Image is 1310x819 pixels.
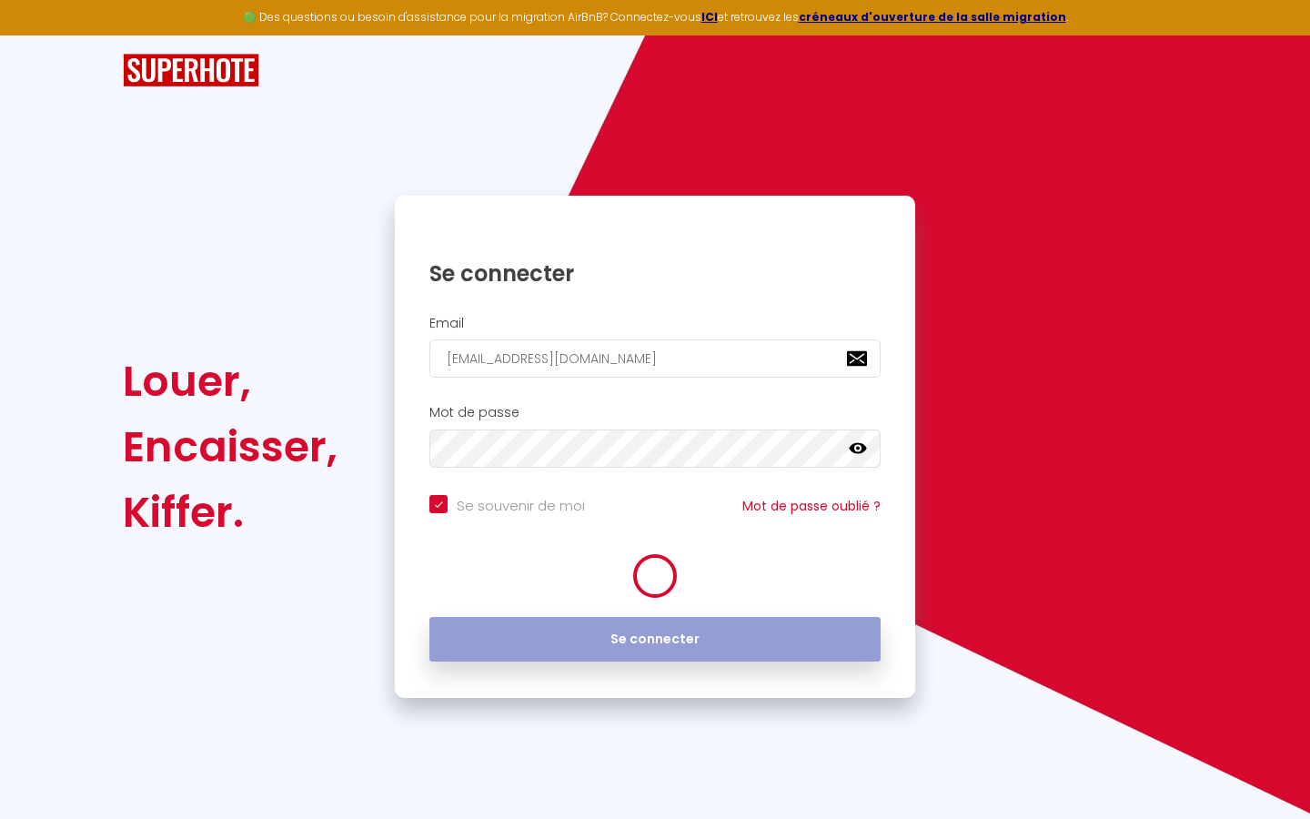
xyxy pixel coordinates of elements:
button: Ouvrir le widget de chat LiveChat [15,7,69,62]
h2: Email [429,316,881,331]
img: SuperHote logo [123,54,259,87]
h2: Mot de passe [429,405,881,420]
input: Ton Email [429,339,881,378]
button: Se connecter [429,617,881,662]
a: créneaux d'ouverture de la salle migration [799,9,1066,25]
div: Encaisser, [123,414,338,480]
a: Mot de passe oublié ? [742,497,881,515]
div: Louer, [123,349,338,414]
div: Kiffer. [123,480,338,545]
h1: Se connecter [429,259,881,288]
a: ICI [701,9,718,25]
